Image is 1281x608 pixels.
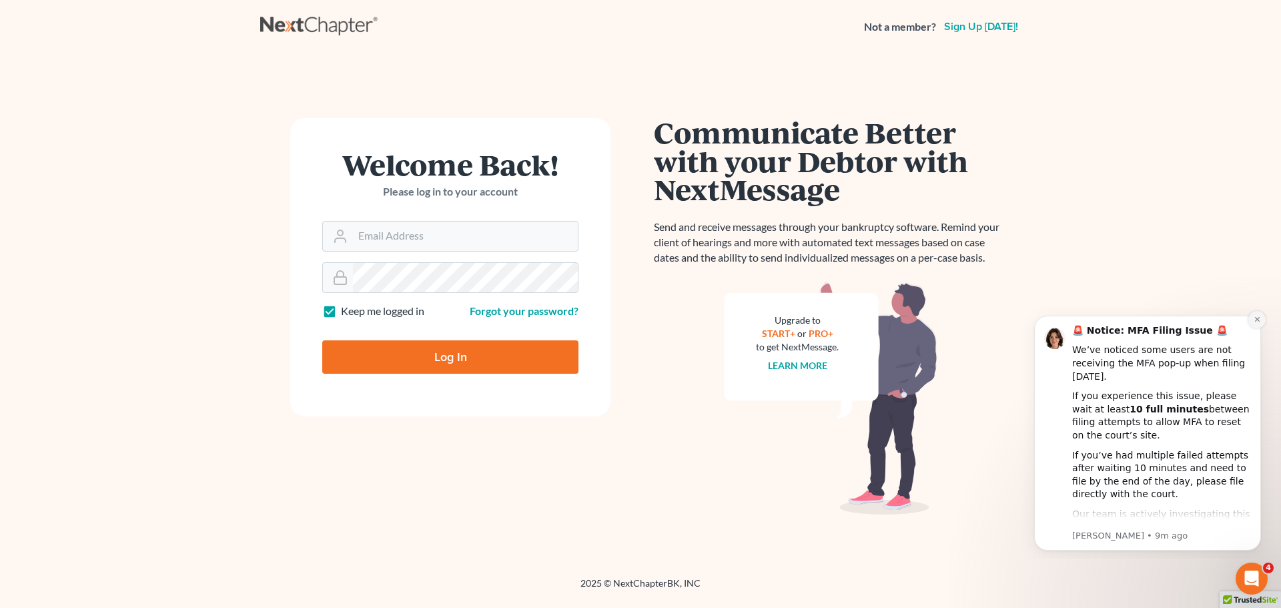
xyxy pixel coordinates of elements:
h1: Communicate Better with your Debtor with NextMessage [654,118,1007,204]
a: Sign up [DATE]! [941,21,1021,32]
a: Learn more [768,360,827,371]
img: nextmessage_bg-59042aed3d76b12b5cd301f8e5b87938c9018125f34e5fa2b7a6b67550977c72.svg [724,282,937,515]
label: Keep me logged in [341,304,424,319]
h1: Welcome Back! [322,150,578,179]
div: Upgrade to [756,314,839,327]
p: Send and receive messages through your bankruptcy software. Remind your client of hearings and mo... [654,220,1007,266]
span: or [797,328,807,339]
div: to get NextMessage. [756,340,839,354]
strong: Not a member? [864,19,936,35]
input: Log In [322,340,578,374]
a: PRO+ [809,328,833,339]
input: Email Address [353,222,578,251]
span: 4 [1263,563,1274,573]
a: START+ [762,328,795,339]
div: 2025 © NextChapterBK, INC [260,577,1021,601]
iframe: Intercom notifications message [1014,304,1281,559]
a: Forgot your password? [470,304,578,317]
iframe: Intercom live chat [1236,563,1268,595]
p: Please log in to your account [322,184,578,200]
